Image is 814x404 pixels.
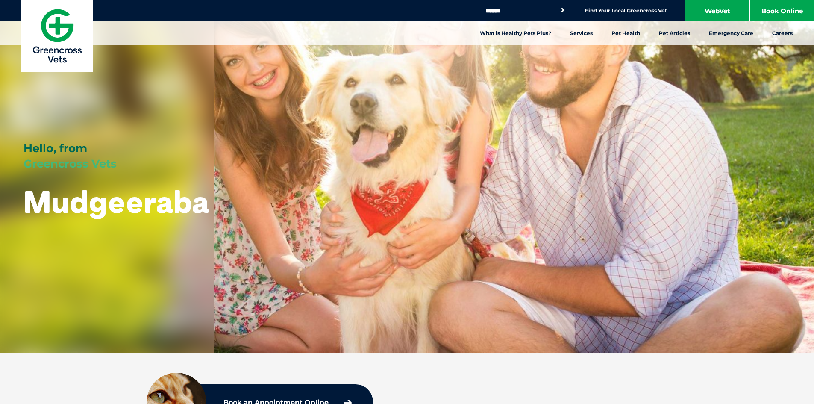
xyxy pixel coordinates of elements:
[602,21,649,45] a: Pet Health
[558,6,567,15] button: Search
[699,21,763,45] a: Emergency Care
[24,142,87,155] span: Hello, from
[24,185,209,218] h1: Mudgeeraba
[585,7,667,14] a: Find Your Local Greencross Vet
[470,21,561,45] a: What is Healthy Pets Plus?
[561,21,602,45] a: Services
[24,157,117,171] span: Greencross Vets
[649,21,699,45] a: Pet Articles
[763,21,802,45] a: Careers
